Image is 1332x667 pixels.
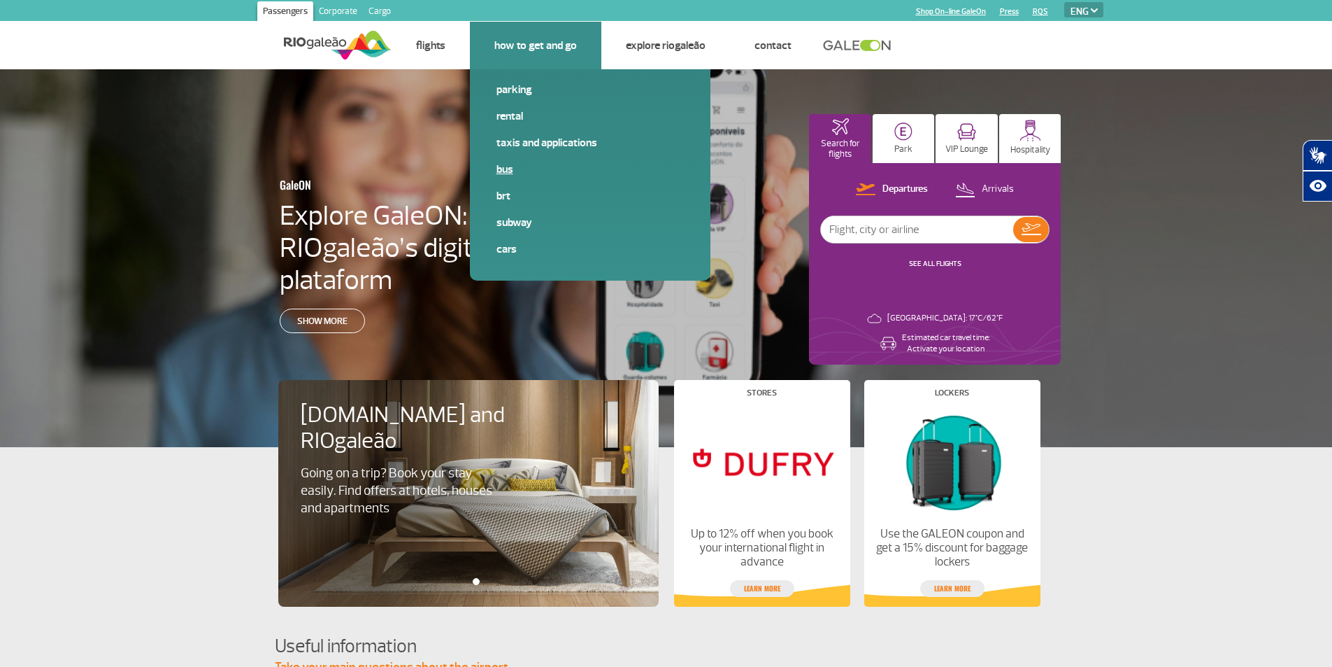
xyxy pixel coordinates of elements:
[935,389,969,397] h4: Lockers
[280,170,513,199] h3: GaleON
[951,181,1018,199] button: Arrivals
[1303,140,1332,171] button: Abrir tradutor de língua de sinais.
[496,135,684,150] a: Taxis and applications
[902,332,990,355] p: Estimated car travel time: Activate your location
[875,527,1028,569] p: Use the GALEON coupon and get a 15% discount for baggage lockers
[1010,145,1050,155] p: Hospitality
[1303,171,1332,202] button: Abrir recursos assistivos.
[496,241,684,257] a: Cars
[496,108,684,124] a: Rental
[301,402,523,454] h4: [DOMAIN_NAME] and RIOgaleão
[313,1,363,24] a: Corporate
[1019,120,1041,141] img: hospitality.svg
[496,215,684,230] a: Subway
[982,183,1014,196] p: Arrivals
[496,188,684,204] a: BRT
[873,114,935,163] button: Park
[945,144,988,155] p: VIP Lounge
[363,1,396,24] a: Cargo
[809,114,871,163] button: Search for flights
[747,389,777,397] h4: Stores
[416,38,445,52] a: Flights
[1033,7,1048,16] a: RQS
[936,114,998,163] button: VIP Lounge
[496,82,684,97] a: Parking
[894,144,912,155] p: Park
[496,162,684,177] a: Bus
[905,258,966,269] button: SEE ALL FLIGHTS
[894,122,912,141] img: carParkingHome.svg
[301,465,499,517] p: Going on a trip? Book your stay easily. Find offers at hotels, houses and apartments
[916,7,986,16] a: Shop On-line GaleOn
[301,402,636,517] a: [DOMAIN_NAME] and RIOgaleãoGoing on a trip? Book your stay easily. Find offers at hotels, houses ...
[257,1,313,24] a: Passengers
[685,408,838,516] img: Stores
[875,408,1028,516] img: Lockers
[275,633,1058,659] h4: Useful information
[280,309,365,333] a: Show more
[754,38,792,52] a: Contact
[730,580,794,597] a: Learn more
[1303,140,1332,202] div: Plugin de acessibilidade da Hand Talk.
[494,38,577,52] a: How to get and go
[685,527,838,569] p: Up to 12% off when you book your international flight in advance
[887,313,1003,324] p: [GEOGRAPHIC_DATA]: 17°C/62°F
[909,259,961,268] a: SEE ALL FLIGHTS
[852,181,932,199] button: Departures
[957,123,976,141] img: vipRoom.svg
[626,38,706,52] a: Explore RIOgaleão
[280,199,582,296] h4: Explore GaleON: RIOgaleão’s digital plataform
[832,118,849,135] img: airplaneHomeActive.svg
[821,216,1013,243] input: Flight, city or airline
[1000,7,1019,16] a: Press
[816,139,864,160] p: Search for flights
[999,114,1061,163] button: Hospitality
[920,580,984,597] a: Learn more
[882,183,928,196] p: Departures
